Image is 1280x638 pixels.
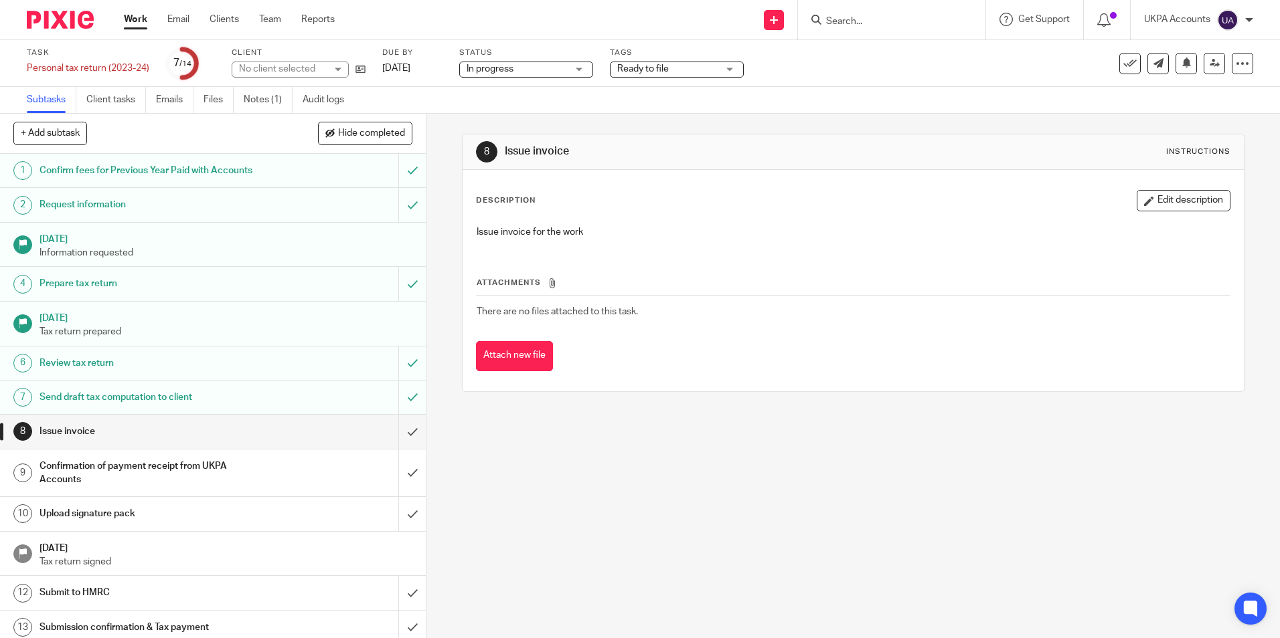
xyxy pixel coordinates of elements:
label: Tags [610,47,744,58]
p: UKPA Accounts [1144,13,1210,26]
div: Instructions [1166,146,1230,157]
div: 6 [13,354,32,373]
h1: Issue invoice [505,144,882,158]
div: No client selected [239,62,326,76]
div: 7 [173,56,191,71]
img: svg%3E [1217,9,1238,31]
h1: Request information [39,195,270,215]
div: 9 [13,463,32,482]
span: Ready to file [617,64,669,74]
input: Search [825,16,945,28]
button: Edit description [1137,190,1230,211]
span: Hide completed [338,128,405,139]
span: [DATE] [382,64,410,73]
div: 7 [13,388,32,407]
button: + Add subtask [13,122,87,144]
a: Team [259,13,281,26]
h1: Confirm fees for Previous Year Paid with Accounts [39,161,270,181]
h1: [DATE] [39,538,413,555]
button: Hide completed [318,122,412,144]
h1: Review tax return [39,353,270,373]
div: 13 [13,618,32,637]
div: 8 [13,422,32,441]
a: Subtasks [27,87,76,113]
h1: Confirmation of payment receipt from UKPA Accounts [39,456,270,490]
h1: Submission confirmation & Tax payment [39,617,270,637]
label: Client [232,47,366,58]
span: Get Support [1018,15,1070,24]
span: There are no files attached to this task. [477,307,638,316]
a: Email [167,13,189,26]
div: 12 [13,584,32,603]
span: Attachments [477,279,541,286]
p: Description [476,195,536,206]
p: Tax return prepared [39,325,413,338]
h1: Prepare tax return [39,274,270,294]
a: Reports [301,13,335,26]
h1: [DATE] [39,229,413,246]
h1: [DATE] [39,308,413,325]
a: Audit logs [303,87,354,113]
label: Status [459,47,593,58]
h1: Send draft tax computation to client [39,387,270,407]
p: Information requested [39,246,413,259]
small: /14 [179,60,191,68]
div: 4 [13,275,32,294]
div: Personal tax return (2023-24) [27,62,149,75]
div: 2 [13,196,32,215]
label: Due by [382,47,443,58]
span: In progress [467,64,513,74]
a: Work [124,13,147,26]
div: 1 [13,161,32,180]
div: 8 [476,141,497,163]
a: Client tasks [86,87,146,113]
div: 10 [13,504,32,523]
h1: Issue invoice [39,421,270,441]
a: Emails [156,87,193,113]
button: Attach new file [476,341,553,371]
img: Pixie [27,11,94,29]
p: Tax return signed [39,555,413,568]
h1: Upload signature pack [39,504,270,524]
a: Clients [210,13,239,26]
p: Issue invoice for the work [477,225,1229,239]
a: Files [204,87,234,113]
label: Task [27,47,149,58]
h1: Submit to HMRC [39,582,270,603]
a: Notes (1) [244,87,293,113]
